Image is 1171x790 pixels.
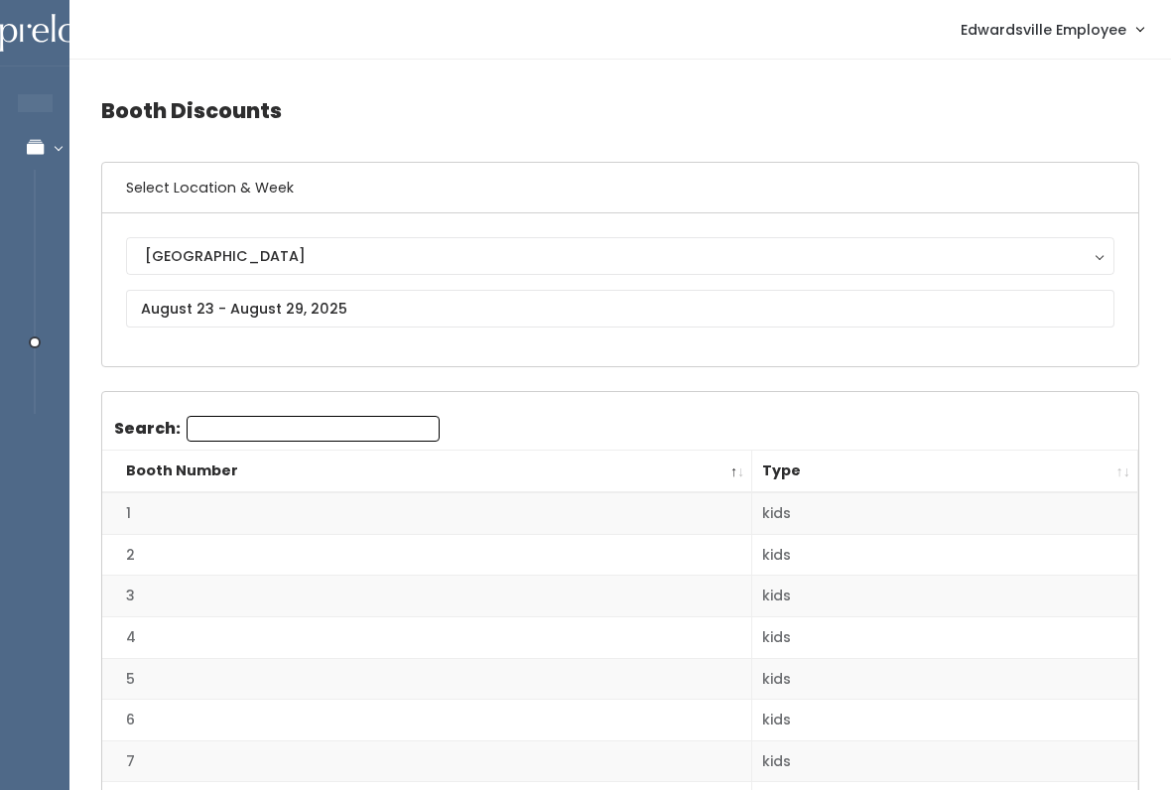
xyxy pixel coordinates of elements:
td: kids [752,700,1138,741]
td: kids [752,576,1138,617]
td: 2 [102,534,752,576]
td: kids [752,617,1138,659]
td: 1 [102,492,752,534]
button: [GEOGRAPHIC_DATA] [126,237,1114,275]
div: [GEOGRAPHIC_DATA] [145,245,1096,267]
h4: Booth Discounts [101,83,1139,138]
input: August 23 - August 29, 2025 [126,290,1114,328]
h6: Select Location & Week [102,163,1138,213]
input: Search: [187,416,440,442]
td: kids [752,492,1138,534]
td: 7 [102,740,752,782]
td: 4 [102,617,752,659]
td: kids [752,658,1138,700]
td: 6 [102,700,752,741]
th: Booth Number: activate to sort column descending [102,451,752,493]
td: kids [752,534,1138,576]
td: 3 [102,576,752,617]
td: kids [752,740,1138,782]
span: Edwardsville Employee [961,19,1126,41]
td: 5 [102,658,752,700]
a: Edwardsville Employee [941,8,1163,51]
label: Search: [114,416,440,442]
th: Type: activate to sort column ascending [752,451,1138,493]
